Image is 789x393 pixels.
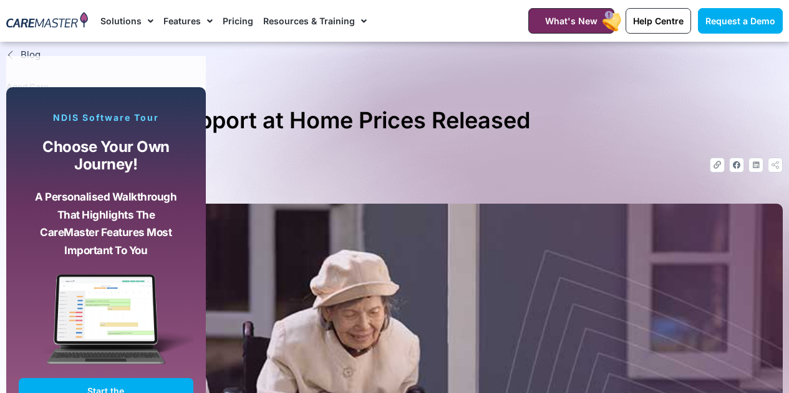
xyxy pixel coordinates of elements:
[6,48,783,62] a: Blog
[6,102,783,139] h1: New Indicative Support at Home Prices Released
[705,16,775,26] span: Request a Demo
[6,12,88,30] img: CareMaster Logo
[19,112,193,123] p: NDIS Software Tour
[633,16,684,26] span: Help Centre
[698,8,783,34] a: Request a Demo
[28,138,184,174] p: Choose your own journey!
[528,8,614,34] a: What's New
[626,8,691,34] a: Help Centre
[19,274,193,378] img: CareMaster Software Mockup on Screen
[545,16,598,26] span: What's New
[28,188,184,259] p: A personalised walkthrough that highlights the CareMaster features most important to you
[17,48,41,62] span: Blog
